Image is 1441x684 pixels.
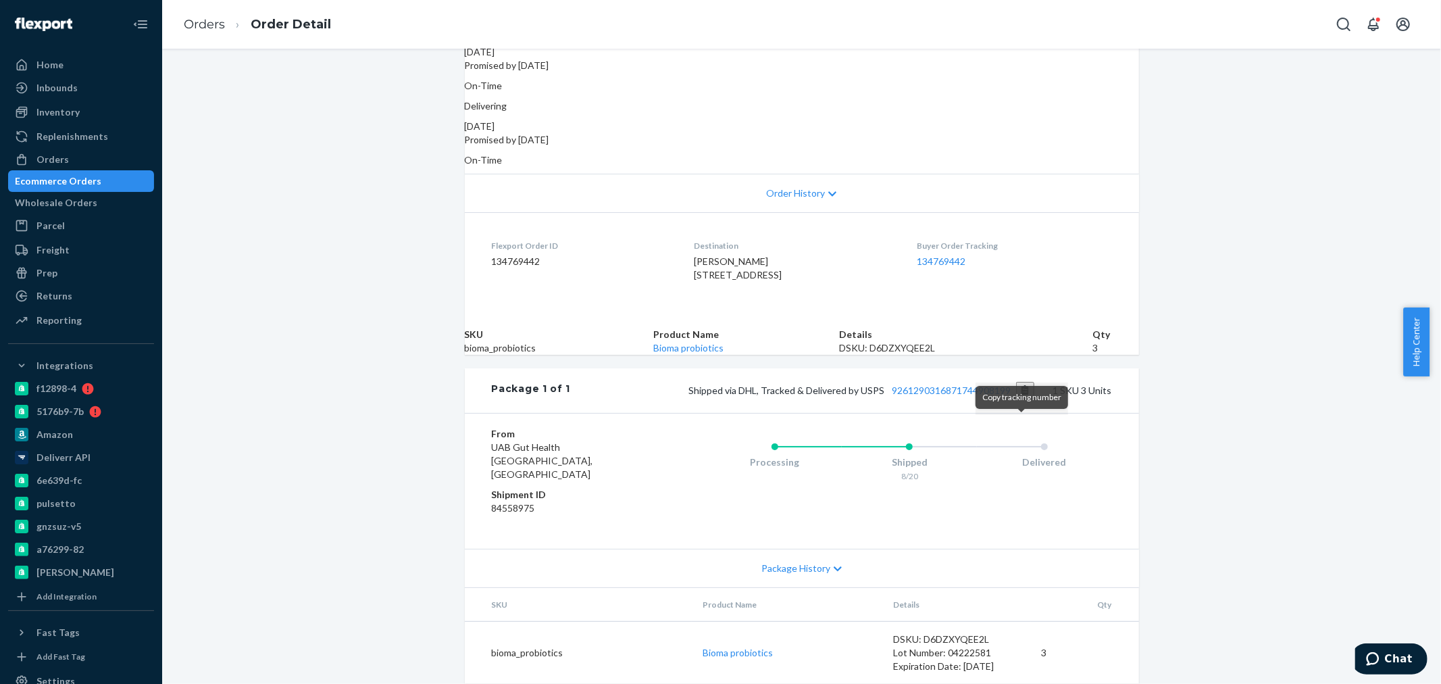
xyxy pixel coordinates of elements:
td: 3 [1031,621,1139,684]
a: Reporting [8,310,154,331]
div: Delivered [977,456,1112,469]
div: Wholesale Orders [15,196,97,210]
div: 5176b9-7b [36,405,84,418]
button: Copy tracking number [1016,382,1034,399]
a: 5176b9-7b [8,401,154,422]
a: Returns [8,285,154,307]
dt: Flexport Order ID [492,240,672,251]
a: [PERSON_NAME] [8,562,154,583]
div: Shipped [842,456,977,469]
div: Inbounds [36,81,78,95]
div: [DATE] [465,45,1139,59]
a: Orders [8,149,154,170]
div: Inventory [36,105,80,119]
a: Inventory [8,101,154,123]
div: pulsetto [36,497,76,510]
div: [PERSON_NAME] [36,566,114,579]
p: On-Time [465,79,1139,93]
div: Ecommerce Orders [15,174,101,188]
div: DSKU: D6DZXYQEE2L [839,341,1092,355]
div: Lot Number: 04222581 [893,646,1020,660]
th: SKU [465,588,692,622]
img: Flexport logo [15,18,72,31]
div: Add Fast Tag [36,651,85,662]
div: 6e639d-fc [36,474,82,487]
th: Details [839,328,1092,341]
span: Shipped via DHL, Tracked & Delivered by USPS [688,385,1034,396]
div: Orders [36,153,69,166]
span: Copy tracking number [982,392,1061,402]
button: Help Center [1403,308,1430,376]
a: a76299-82 [8,539,154,560]
a: Ecommerce Orders [8,170,154,192]
button: Open account menu [1390,11,1417,38]
a: Prep [8,262,154,284]
th: Qty [1031,588,1139,622]
div: Expiration Date: [DATE] [893,660,1020,673]
div: Home [36,58,64,72]
ol: breadcrumbs [173,5,342,45]
a: Amazon [8,424,154,445]
a: Bioma probiotics [703,647,773,658]
td: 3 [1092,341,1139,355]
a: 134769442 [917,255,965,267]
div: Deliverr API [36,451,91,464]
div: Reporting [36,314,82,327]
span: UAB Gut Health [GEOGRAPHIC_DATA], [GEOGRAPHIC_DATA] [492,441,593,480]
dd: 134769442 [492,255,672,268]
a: Orders [184,17,225,32]
a: Freight [8,239,154,261]
a: Inbounds [8,77,154,99]
p: Promised by [DATE] [465,133,1139,147]
div: a76299-82 [36,543,84,556]
a: Add Fast Tag [8,649,154,665]
div: Freight [36,243,70,257]
th: SKU [465,328,654,341]
div: Fast Tags [36,626,80,639]
p: Delivering [465,99,1139,113]
dt: From [492,427,653,441]
div: Add Integration [36,591,97,602]
span: Order History [766,187,825,200]
div: Package 1 of 1 [492,382,571,399]
div: 8/20 [842,470,977,482]
dt: Destination [694,240,895,251]
th: Qty [1092,328,1139,341]
div: Prep [36,266,57,280]
p: Promised by [DATE] [465,59,1139,72]
button: Fast Tags [8,622,154,643]
a: Add Integration [8,589,154,605]
div: gnzsuz-v5 [36,520,81,533]
a: Replenishments [8,126,154,147]
a: f12898-4 [8,378,154,399]
a: Parcel [8,215,154,237]
div: Processing [707,456,842,469]
td: bioma_probiotics [465,621,692,684]
th: Details [882,588,1031,622]
button: Close Navigation [127,11,154,38]
div: Integrations [36,359,93,372]
div: DSKU: D6DZXYQEE2L [893,633,1020,646]
dt: Shipment ID [492,488,653,502]
span: Package History [761,562,830,575]
a: pulsetto [8,493,154,514]
a: 9261290316871744908199 [892,385,1011,396]
dt: Buyer Order Tracking [917,240,1111,251]
th: Product Name [692,588,882,622]
button: Integrations [8,355,154,376]
div: Amazon [36,428,73,441]
div: Returns [36,289,72,303]
div: 1 SKU 3 Units [570,382,1111,399]
th: Product Name [653,328,839,341]
p: On-Time [465,153,1139,167]
a: Bioma probiotics [653,342,724,353]
button: Open Search Box [1330,11,1357,38]
td: bioma_probiotics [465,341,654,355]
div: Replenishments [36,130,108,143]
a: Deliverr API [8,447,154,468]
a: Wholesale Orders [8,192,154,214]
span: [PERSON_NAME] [STREET_ADDRESS] [694,255,782,280]
div: f12898-4 [36,382,76,395]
